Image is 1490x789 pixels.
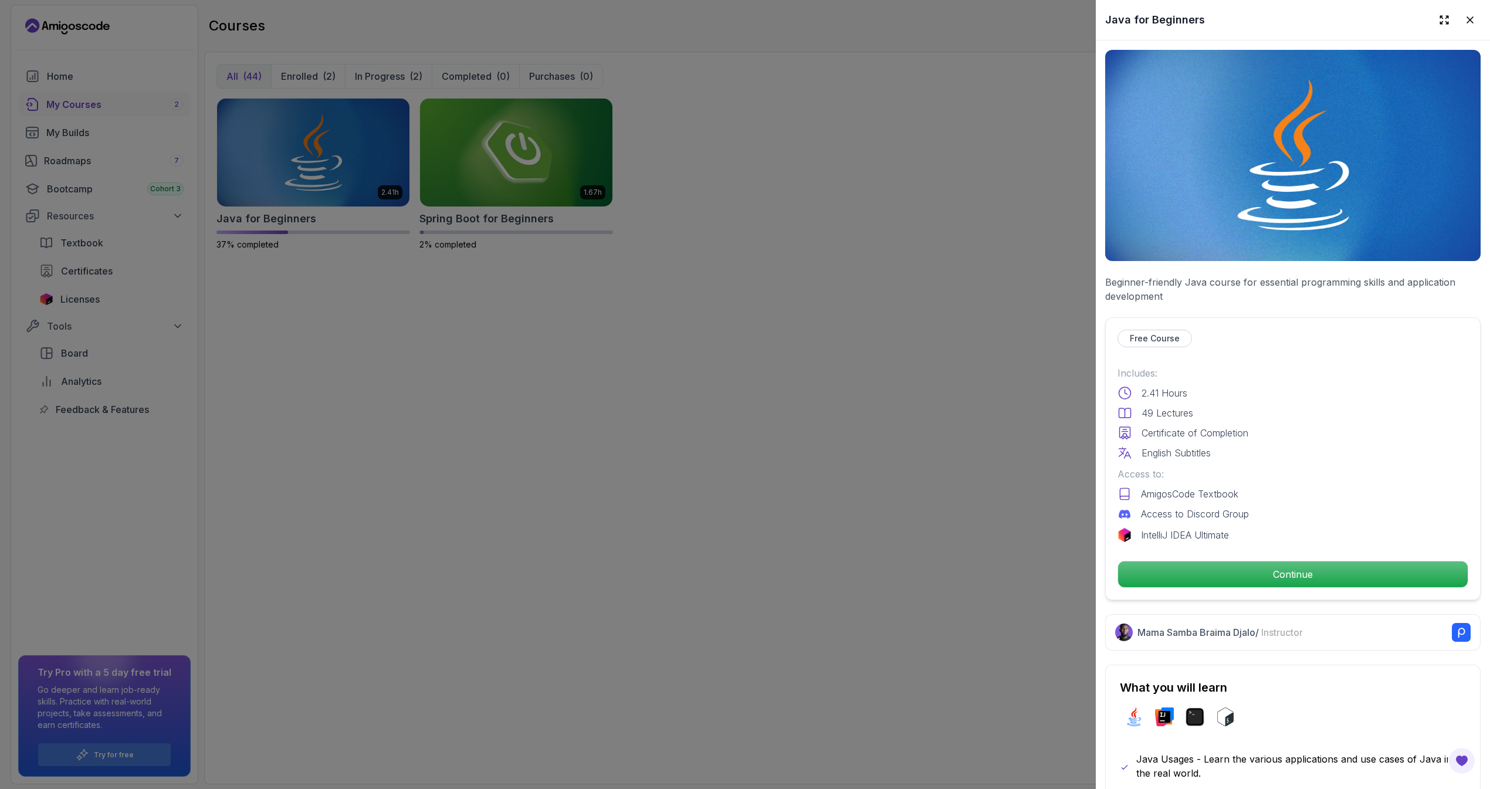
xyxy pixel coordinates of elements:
p: Continue [1118,561,1468,587]
p: IntelliJ IDEA Ultimate [1141,528,1229,542]
button: Continue [1117,561,1468,588]
h2: Java for Beginners [1105,12,1205,28]
p: 2.41 Hours [1142,386,1187,400]
p: Free Course [1130,333,1180,344]
button: Expand drawer [1434,9,1455,31]
span: Instructor [1261,627,1303,638]
img: java logo [1125,707,1143,726]
img: java-for-beginners_thumbnail [1105,50,1481,261]
p: Java Usages - Learn the various applications and use cases of Java in the real world. [1136,752,1466,780]
img: terminal logo [1186,707,1204,726]
p: Includes: [1117,366,1468,380]
p: Access to: [1117,467,1468,481]
p: Certificate of Completion [1142,426,1248,440]
button: Open Feedback Button [1448,747,1476,775]
p: Beginner-friendly Java course for essential programming skills and application development [1105,275,1481,303]
img: intellij logo [1155,707,1174,726]
img: bash logo [1216,707,1235,726]
p: English Subtitles [1142,446,1211,460]
p: AmigosCode Textbook [1141,487,1238,501]
p: Mama Samba Braima Djalo / [1137,625,1303,639]
img: Nelson Djalo [1115,624,1133,641]
img: jetbrains logo [1117,528,1132,542]
p: 49 Lectures [1142,406,1193,420]
p: Access to Discord Group [1141,507,1249,521]
h2: What you will learn [1120,679,1466,696]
